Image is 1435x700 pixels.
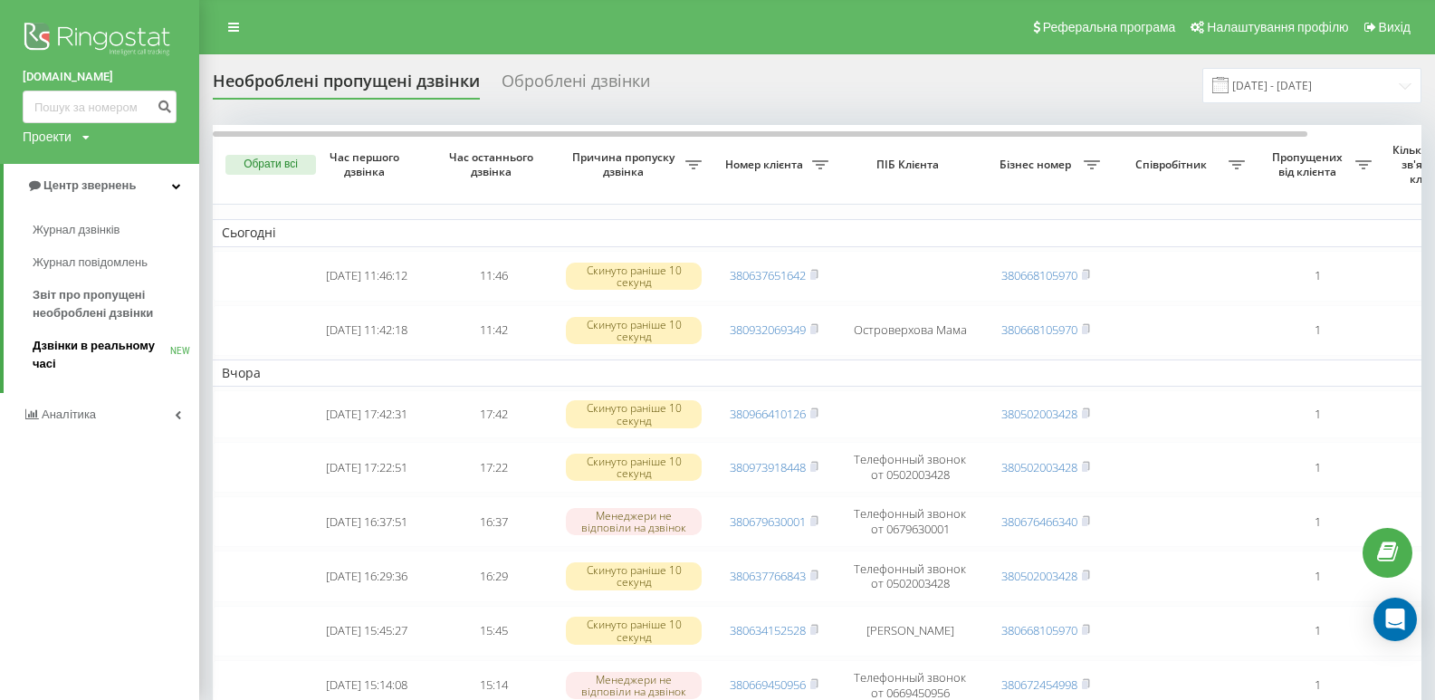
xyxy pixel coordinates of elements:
span: Вихід [1379,20,1411,34]
td: 1 [1254,442,1381,493]
a: 380502003428 [1001,459,1077,475]
span: Налаштування профілю [1207,20,1348,34]
span: Журнал дзвінків [33,221,120,239]
td: 1 [1254,251,1381,302]
td: 11:42 [430,305,557,356]
a: Центр звернень [4,164,199,207]
div: Скинуто раніше 10 секунд [566,263,702,290]
td: 11:46 [430,251,557,302]
a: 380502003428 [1001,568,1077,584]
a: 380637651642 [730,267,806,283]
span: Реферальна програма [1043,20,1176,34]
td: 15:45 [430,606,557,657]
div: Open Intercom Messenger [1373,598,1417,641]
td: 1 [1254,390,1381,438]
td: [DATE] 17:42:31 [303,390,430,438]
td: 16:37 [430,496,557,547]
div: Проекти [23,128,72,146]
div: Менеджери не відповіли на дзвінок [566,672,702,699]
a: 380679630001 [730,513,806,530]
span: Журнал повідомлень [33,254,148,272]
td: [DATE] 17:22:51 [303,442,430,493]
a: 380502003428 [1001,406,1077,422]
a: Журнал повідомлень [33,246,199,279]
a: 380637766843 [730,568,806,584]
div: Скинуто раніше 10 секунд [566,617,702,644]
td: Телефонный звонок от 0502003428 [837,551,982,601]
a: 380672454998 [1001,676,1077,693]
a: 380973918448 [730,459,806,475]
div: Менеджери не відповіли на дзвінок [566,508,702,535]
td: [DATE] 15:45:27 [303,606,430,657]
span: Звіт про пропущені необроблені дзвінки [33,286,190,322]
td: [DATE] 16:37:51 [303,496,430,547]
td: Телефонный звонок от 0679630001 [837,496,982,547]
div: Скинуто раніше 10 секунд [566,454,702,481]
td: 16:29 [430,551,557,601]
a: 380668105970 [1001,622,1077,638]
div: Оброблені дзвінки [502,72,650,100]
td: 1 [1254,496,1381,547]
span: Дзвінки в реальному часі [33,337,170,373]
a: 380634152528 [730,622,806,638]
a: [DOMAIN_NAME] [23,68,177,86]
td: [DATE] 11:46:12 [303,251,430,302]
td: [DATE] 11:42:18 [303,305,430,356]
div: Скинуто раніше 10 секунд [566,317,702,344]
a: 380669450956 [730,676,806,693]
td: [PERSON_NAME] [837,606,982,657]
td: 1 [1254,305,1381,356]
span: Аналiтика [42,408,96,421]
td: 1 [1254,606,1381,657]
span: Номер клієнта [720,158,812,172]
span: Час останнього дзвінка [445,150,542,178]
span: Пропущених від клієнта [1263,150,1355,178]
a: Дзвінки в реальному часіNEW [33,330,199,380]
a: 380668105970 [1001,321,1077,338]
div: Скинуто раніше 10 секунд [566,562,702,590]
input: Пошук за номером [23,91,177,123]
span: Співробітник [1118,158,1229,172]
span: ПІБ Клієнта [853,158,967,172]
td: 1 [1254,551,1381,601]
span: Причина пропуску дзвінка [566,150,685,178]
div: Скинуто раніше 10 секунд [566,400,702,427]
img: Ringostat logo [23,18,177,63]
a: 380932069349 [730,321,806,338]
td: 17:22 [430,442,557,493]
span: Час першого дзвінка [318,150,416,178]
a: Журнал дзвінків [33,214,199,246]
a: 380966410126 [730,406,806,422]
a: 380668105970 [1001,267,1077,283]
td: Островерхова Мама [837,305,982,356]
td: 17:42 [430,390,557,438]
span: Бізнес номер [991,158,1084,172]
button: Обрати всі [225,155,316,175]
td: Телефонный звонок от 0502003428 [837,442,982,493]
a: Звіт про пропущені необроблені дзвінки [33,279,199,330]
a: 380676466340 [1001,513,1077,530]
td: [DATE] 16:29:36 [303,551,430,601]
div: Необроблені пропущені дзвінки [213,72,480,100]
span: Центр звернень [43,178,136,192]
